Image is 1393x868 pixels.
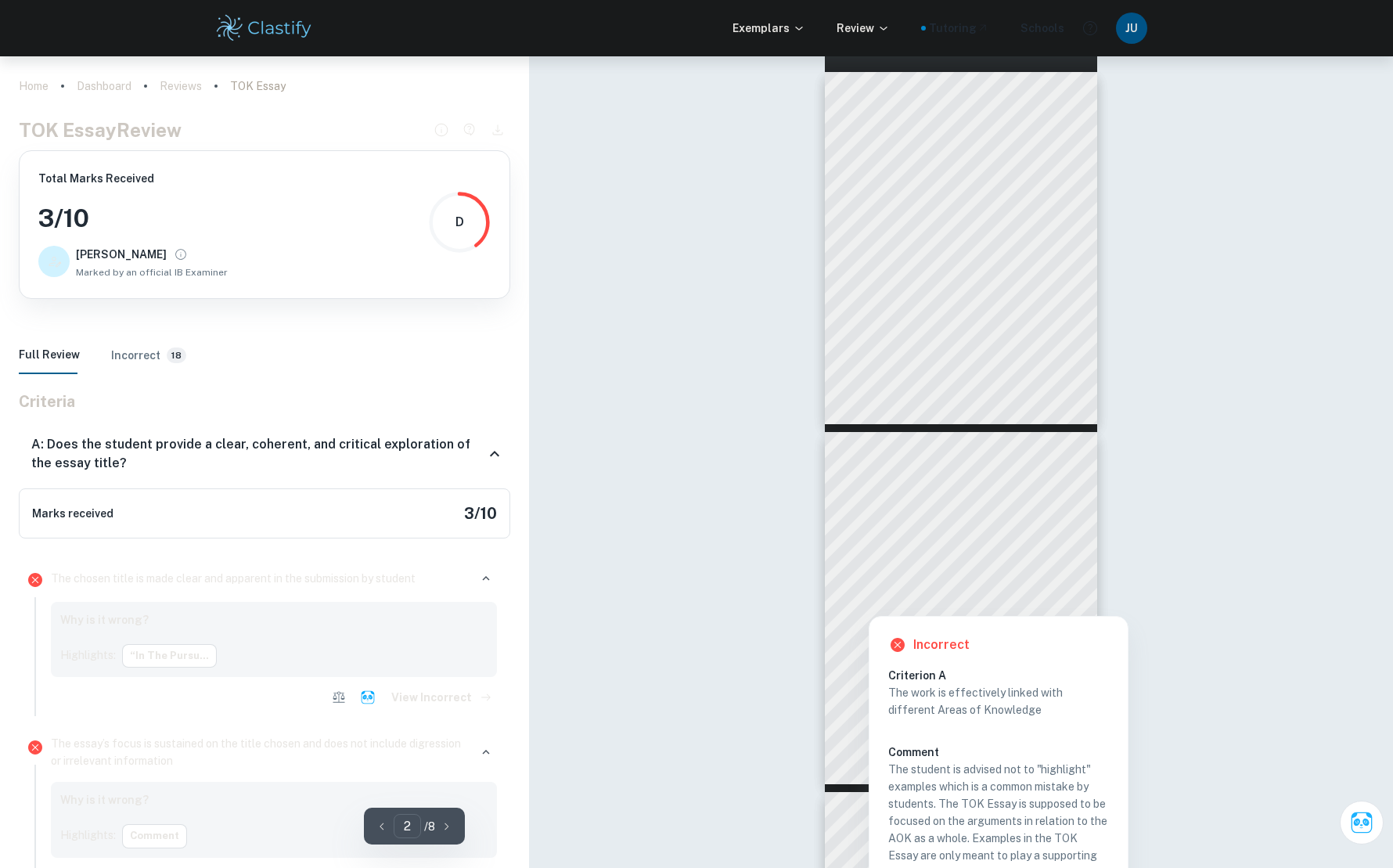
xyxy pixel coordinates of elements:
button: Full Review [19,337,80,374]
span: 5 [978,128,981,133]
div: D [455,213,464,232]
p: Highlights: [60,827,116,844]
button: Review details [429,117,454,142]
h6: Marks received [32,505,113,522]
span: xxx000 [971,171,987,176]
button: Ask Clai [354,683,382,711]
a: Reviews [160,75,202,97]
span: – [857,545,860,550]
h3: 3 / 10 [38,200,228,237]
span: Natural sciences [857,625,894,630]
span: Marked by an official IB Examiner [76,265,228,279]
span: modular synthesis; some regulatory p [857,723,938,729]
span: In the pursuit of knowledge is it possible or even desirable to set [890,139,1035,145]
h6: JU [1123,20,1141,37]
span: : [981,128,982,133]
span: remain in view; what loosens is the grip of default assumptions that may have hardened into habit. [857,520,1065,526]
a: Dashboard [77,75,131,97]
p: The essay’s focus is sustained on the title chosen and does not include digression or irrelevant ... [51,735,469,769]
h6: Criterion A [888,667,1121,684]
span: widened what it [857,825,891,830]
p: Review [837,20,890,37]
h6: Why is it wrong? [60,611,149,628]
a: Schools [1020,20,1064,37]
button: JU [1116,13,1147,44]
a: Home [19,75,49,97]
span: immune responses once nucleoside modifications and lipid [857,837,983,843]
span: finished antigen, instruct the body to make it, briefly and safely. [861,711,1008,716]
span: - [999,557,1001,563]
h6: A: Does the student provide a clear, coherent, and critical exploration of the essay title? [31,435,485,473]
p: The chosen title is made clear and apparent in the submission by student [51,570,416,587]
span: evidential thresholds. [857,569,903,574]
h6: Why is it wrong? [60,791,149,809]
button: “In the pursu... [122,644,217,668]
span: a [857,711,860,716]
span: In the natural [1037,545,1065,550]
h6: Incorrect [913,636,970,654]
svg: Incorrect [26,571,45,589]
button: Help and Feedback [1077,15,1103,41]
button: View Incorrect [385,683,497,711]
span: The gains appeared because old defaults were held at arm’s length long enough to try a [857,849,1046,855]
h6: Incorrect [111,347,160,364]
span: reasons, but it also had inertia. [857,686,923,692]
span: . [900,545,902,550]
h5: Criteria [19,390,510,413]
button: Show exemplars [327,683,351,711]
p: The work is effectively linked with different Areas of Knowledge [888,684,1109,719]
span: Prescribed Title # [940,128,977,133]
span: Prior results and standards of proof [990,508,1066,513]
span: In the arts, suspending inherited concepts can open new forms of making [905,569,1065,574]
h6: Total Marks Received [38,170,228,187]
span: groups set aside platform orthodoxy and moved mRNA to the center: rather than shipping [857,698,1064,704]
button: Comment [122,824,187,848]
div: A: Does the student provide a clear, coherent, and critical exploration of the essay title? [19,420,510,488]
span: that cultured viruses or proteins; stepwise clinical phases; incremental iteration. [857,674,1031,679]
span: subtraction: a pause, a deliberate holding‐back of what seems obvious, so other possibilities can [857,495,1065,501]
h6: Comment [888,744,1109,761]
span: “ [887,139,889,145]
span: Sometimes the first move is [1002,483,1066,488]
span: dependence without lowering [1001,557,1065,563]
span: Call this methodological bracketing. [910,508,988,513]
span: TOK Essay [944,105,979,112]
span: Candidate code: [935,171,970,176]
svg: Incorrect [26,738,45,757]
p: / 8 [424,818,435,835]
span: of NFT art. [857,606,881,611]
p: TOK Essay [230,77,286,95]
span: route. [857,862,869,867]
p: Exemplars [732,20,805,37]
span: Word count: [941,189,968,194]
button: Have a questions about this review? [457,117,482,142]
span: The question, then, is not merely whether such bracketing is possible (it is), but when it is des... [857,532,1065,538]
button: View full profile [170,243,192,265]
button: Download [485,117,510,142]
img: clai.svg [360,690,376,705]
span: Before 2020, vaccine development followed a familiar script: years [857,661,1005,667]
span: ” [1007,152,1009,157]
span: This essay argues that the answer depends on aims and norms. [903,545,1036,550]
img: Clastify logo [214,13,314,44]
button: Ask Clai [1340,801,1384,845]
span: when it is reckless [861,545,900,550]
span: Introduction [857,465,886,470]
h5: 3 / 10 [464,502,497,525]
a: Tutoring [929,20,989,37]
span: and valuing, but if too many conventions are dropped at once, meaning and value struggle to hold. [857,582,1065,587]
span: not lowered. [857,735,884,740]
p: Highlights: [60,646,116,664]
span: Knowledge rarely advances by piling more on top of the same. [857,483,999,488]
span: 18 [167,350,186,362]
span: be tested against reality. [857,508,909,513]
span: sciences, temporary bracketing is desirable when it removes path [857,557,999,563]
h4: TOK Essay Review [19,116,182,144]
h6: [PERSON_NAME] [76,246,167,263]
span: aside temporarily what we already know? [912,152,1008,157]
span: Claim. When methods ossify into defaults, temporary bracketing can unblock discovery. [857,643,1045,649]
span: 1584 [970,189,981,194]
